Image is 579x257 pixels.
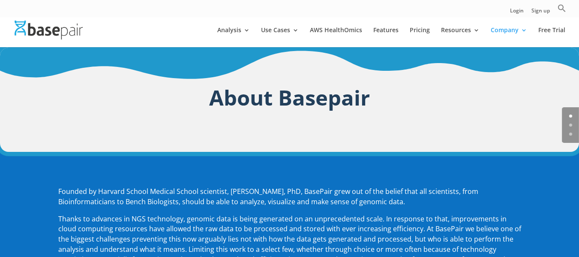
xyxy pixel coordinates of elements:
a: Sign up [531,8,550,17]
a: 0 [569,115,572,118]
a: Analysis [217,27,250,47]
a: AWS HealthOmics [310,27,362,47]
a: Search Icon Link [558,4,566,17]
a: 1 [569,124,572,127]
a: Login [510,8,524,17]
a: 2 [569,133,572,136]
a: Company [491,27,527,47]
a: Free Trial [538,27,565,47]
svg: Search [558,4,566,12]
a: Features [373,27,399,47]
a: Resources [441,27,480,47]
a: Use Cases [261,27,299,47]
p: Founded by Harvard School Medical School scientist, [PERSON_NAME], PhD, BasePair grew out of the ... [58,187,521,214]
a: Pricing [410,27,430,47]
img: Basepair [15,21,83,39]
h1: About Basepair [58,82,521,117]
